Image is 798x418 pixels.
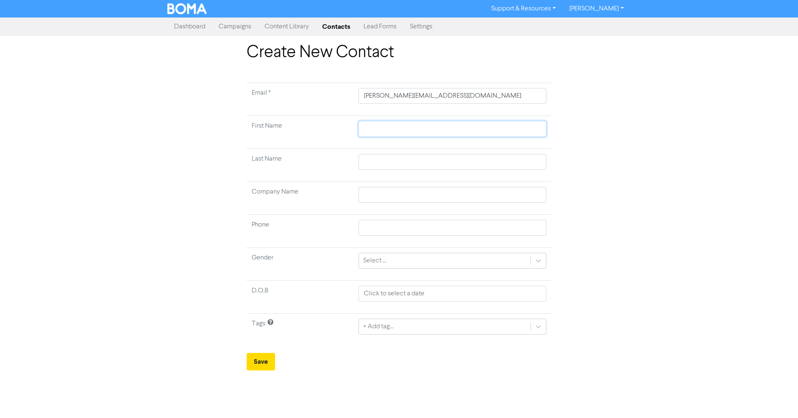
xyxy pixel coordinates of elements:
[247,281,354,314] td: D.O.B
[403,18,439,35] a: Settings
[247,43,551,63] h1: Create New Contact
[167,3,207,14] img: BOMA Logo
[363,256,386,266] div: Select ...
[563,2,631,15] a: [PERSON_NAME]
[363,322,394,332] div: + Add tag...
[756,378,798,418] iframe: Chat Widget
[247,248,354,281] td: Gender
[247,215,354,248] td: Phone
[212,18,258,35] a: Campaigns
[258,18,316,35] a: Content Library
[485,2,563,15] a: Support & Resources
[167,18,212,35] a: Dashboard
[357,18,403,35] a: Lead Forms
[247,83,354,116] td: Required
[316,18,357,35] a: Contacts
[359,286,546,302] input: Click to select a date
[247,314,354,347] td: Tags
[247,149,354,182] td: Last Name
[247,353,275,370] button: Save
[247,182,354,215] td: Company Name
[247,116,354,149] td: First Name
